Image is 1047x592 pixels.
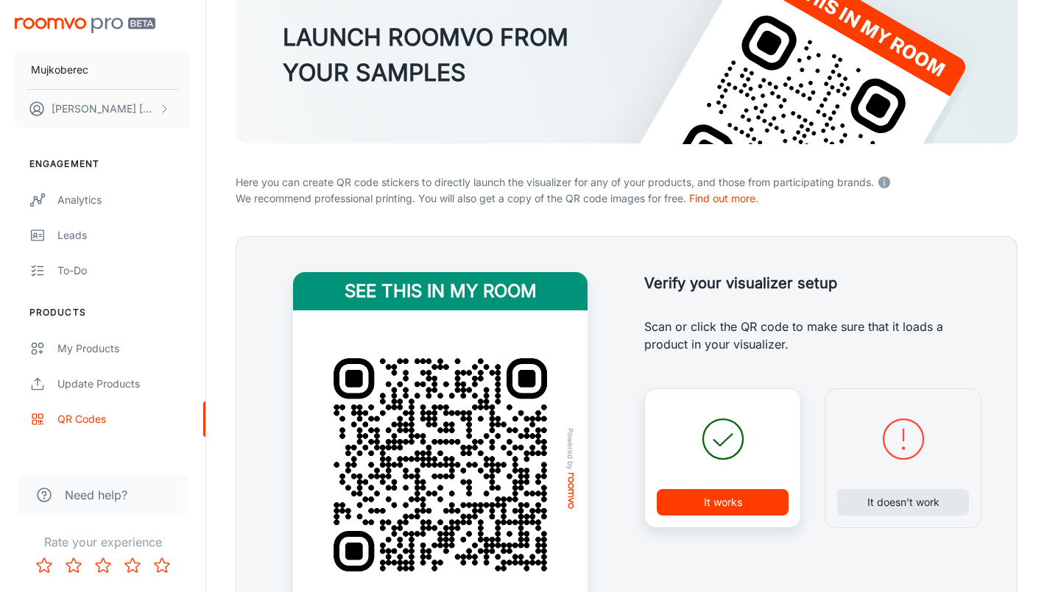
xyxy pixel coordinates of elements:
div: Analytics [57,192,191,208]
button: Rate 1 star [29,551,59,580]
div: Leads [57,227,191,243]
span: Powered by [564,428,579,470]
img: roomvo [568,473,574,509]
div: My Products [57,340,191,357]
img: Roomvo PRO Beta [15,18,155,33]
button: Rate 4 star [118,551,147,580]
p: We recommend professional printing. You will also get a copy of the QR code images for free. [236,190,1018,207]
button: Rate 3 star [88,551,118,580]
h5: Verify your visualizer setup [644,272,981,294]
p: Here you can create QR code stickers to directly launch the visualizer for any of your products, ... [236,171,1018,190]
div: QR Codes [57,411,191,427]
h3: LAUNCH ROOMVO FROM YOUR SAMPLES [283,20,568,90]
p: Rate your experience [12,533,194,551]
a: Find out more. [689,192,758,204]
span: Need help? [65,486,127,504]
p: Mujkoberec [31,62,88,78]
div: Update Products [57,376,191,392]
h4: See this in my room [293,272,588,310]
button: [PERSON_NAME] [PERSON_NAME] [15,90,191,128]
p: [PERSON_NAME] [PERSON_NAME] [52,101,155,117]
button: Rate 2 star [59,551,88,580]
button: It works [657,489,789,516]
button: Rate 5 star [147,551,177,580]
p: Scan or click the QR code to make sure that it loads a product in your visualizer. [644,318,981,353]
div: To-do [57,263,191,279]
button: Mujkoberec [15,51,191,89]
button: It doesn’t work [837,489,969,516]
